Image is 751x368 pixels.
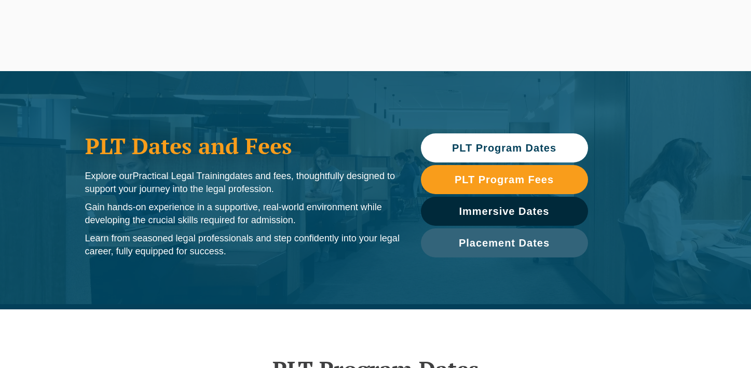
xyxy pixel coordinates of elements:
p: Learn from seasoned legal professionals and step confidently into your legal career, fully equipp... [85,232,400,258]
span: Practical Legal Training [133,171,230,181]
p: Gain hands-on experience in a supportive, real-world environment while developing the crucial ski... [85,201,400,227]
span: PLT Program Fees [455,174,554,185]
span: Placement Dates [459,238,550,248]
h1: PLT Dates and Fees [85,133,400,159]
span: Immersive Dates [459,206,550,216]
span: PLT Program Dates [452,143,556,153]
p: Explore our dates and fees, thoughtfully designed to support your journey into the legal profession. [85,170,400,196]
a: PLT Program Dates [421,133,588,162]
a: Immersive Dates [421,197,588,226]
a: PLT Program Fees [421,165,588,194]
a: Placement Dates [421,228,588,257]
